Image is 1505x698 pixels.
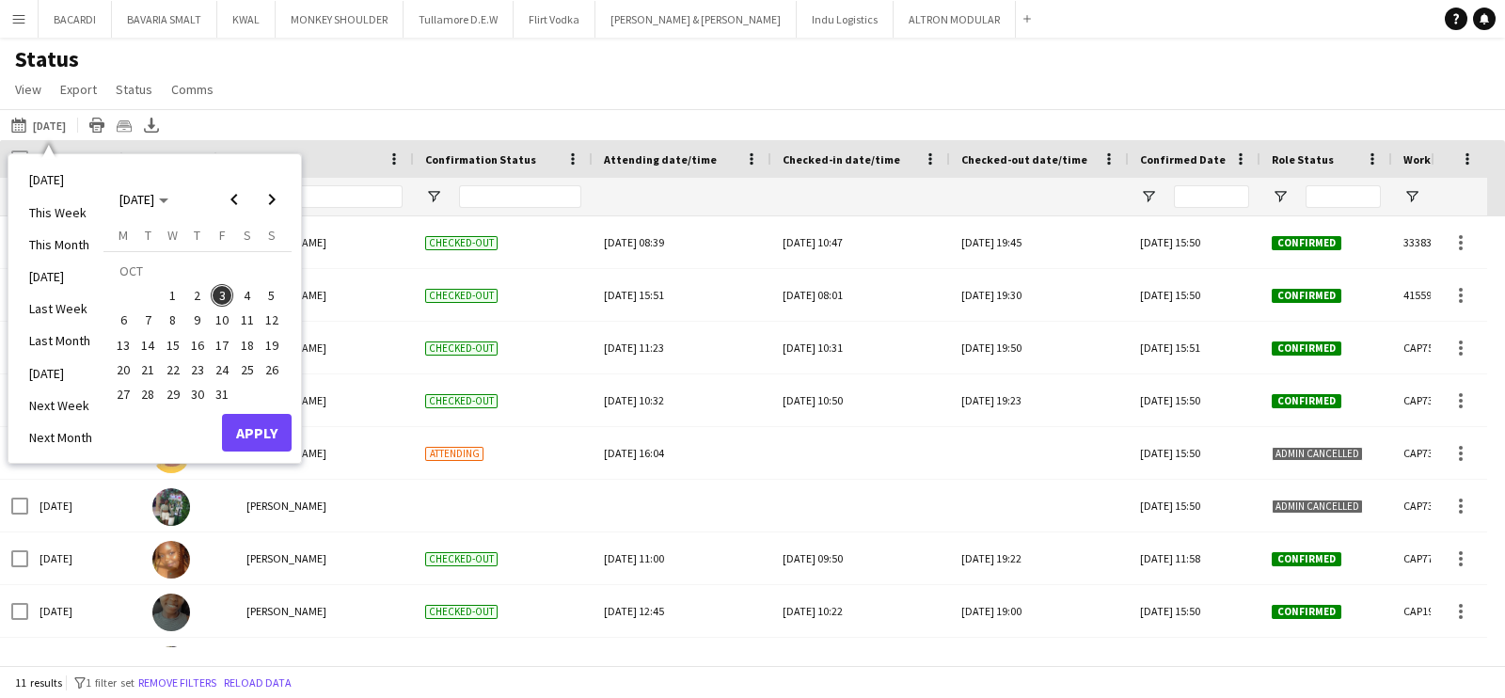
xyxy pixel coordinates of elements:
li: Next Month [18,421,103,453]
button: 17-10-2025 [210,333,234,357]
span: 1 filter set [86,675,135,690]
span: Checked-out [425,289,498,303]
div: [DATE] 11:00 [604,532,760,584]
span: 22 [162,358,184,381]
span: T [145,227,151,244]
span: Confirmed [1272,552,1341,566]
div: [DATE] 10:47 [783,216,939,268]
span: Photo [152,152,184,167]
span: Confirmed [1272,341,1341,356]
span: Checked-out [425,236,498,250]
span: 19 [261,334,283,357]
td: OCT [111,259,284,283]
span: [PERSON_NAME] [246,604,326,618]
button: BAVARIA SMALT [112,1,217,38]
span: 16 [186,334,209,357]
span: Checked-out [425,341,498,356]
button: 10-10-2025 [210,308,234,332]
span: T [194,227,200,244]
button: Previous month [215,181,253,218]
span: 20 [112,358,135,381]
span: Attending [425,447,483,461]
button: 29-10-2025 [161,382,185,406]
button: Next month [253,181,291,218]
span: W [167,227,178,244]
li: [DATE] [18,357,103,389]
span: Confirmed [1272,236,1341,250]
button: 18-10-2025 [234,333,259,357]
div: [DATE] 20:27 [961,638,1117,690]
input: Confirmed Date Filter Input [1174,185,1249,208]
li: Last Month [18,325,103,357]
div: [DATE] [28,532,141,584]
div: [DATE] 15:51 [604,269,760,321]
div: [DATE] 10:22 [783,585,939,637]
span: 10 [211,309,233,332]
span: 25 [236,358,259,381]
button: [PERSON_NAME] & [PERSON_NAME] [595,1,797,38]
span: 5 [261,284,283,307]
img: Mary Thuku [152,541,190,579]
button: Open Filter Menu [1140,188,1157,205]
span: 21 [137,358,160,381]
li: Next Week [18,389,103,421]
div: [DATE] 15:50 [1129,216,1260,268]
button: KWAL [217,1,276,38]
span: [DATE] [119,191,154,208]
button: Tullamore D.E.W [404,1,514,38]
a: Status [108,77,160,102]
button: 23-10-2025 [185,357,210,382]
span: [PERSON_NAME] [246,499,326,513]
span: 8 [162,309,184,332]
div: [DATE] 19:30 [961,269,1117,321]
div: [DATE] 16:04 [604,427,760,479]
span: S [244,227,251,244]
button: 04-10-2025 [234,283,259,308]
span: 26 [261,358,283,381]
img: Sharon Mutindi [152,488,190,526]
button: Apply [222,414,292,452]
button: 25-10-2025 [234,357,259,382]
button: 20-10-2025 [111,357,135,382]
button: 06-10-2025 [111,308,135,332]
button: 28-10-2025 [135,382,160,406]
div: [DATE] 19:45 [961,216,1117,268]
span: Confirmed Date [1140,152,1226,167]
span: 30 [186,383,209,405]
span: Confirmed [1272,394,1341,408]
input: Role Status Filter Input [1306,185,1381,208]
button: Reload data [220,673,295,693]
button: 19-10-2025 [260,333,284,357]
div: [DATE] 15:50 [1129,269,1260,321]
button: 08-10-2025 [161,308,185,332]
span: Workforce ID [1403,152,1473,167]
li: [DATE] [18,164,103,196]
button: Indu Logistics [797,1,894,38]
span: 23 [186,358,209,381]
span: 29 [162,383,184,405]
app-action-btn: Print [86,114,108,136]
div: [DATE] 19:00 [961,585,1117,637]
button: Remove filters [135,673,220,693]
span: Confirmed [1272,605,1341,619]
button: Open Filter Menu [425,188,442,205]
div: [DATE] 10:50 [783,374,939,426]
div: [DATE] 09:50 [783,532,939,584]
button: 09-10-2025 [185,308,210,332]
span: Checked-out date/time [961,152,1087,167]
button: MONKEY SHOULDER [276,1,404,38]
span: 15 [162,334,184,357]
span: Confirmation Status [425,152,536,167]
div: [DATE] [28,638,141,690]
button: 26-10-2025 [260,357,284,382]
div: [DATE] 08:39 [604,216,760,268]
div: [DATE] 15:51 [1129,322,1260,373]
button: 11-10-2025 [234,308,259,332]
a: Export [53,77,104,102]
span: Checked-out [425,394,498,408]
button: BACARDI [39,1,112,38]
span: 2 [186,284,209,307]
div: [DATE] [28,585,141,637]
li: This Week [18,197,103,229]
span: 18 [236,334,259,357]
